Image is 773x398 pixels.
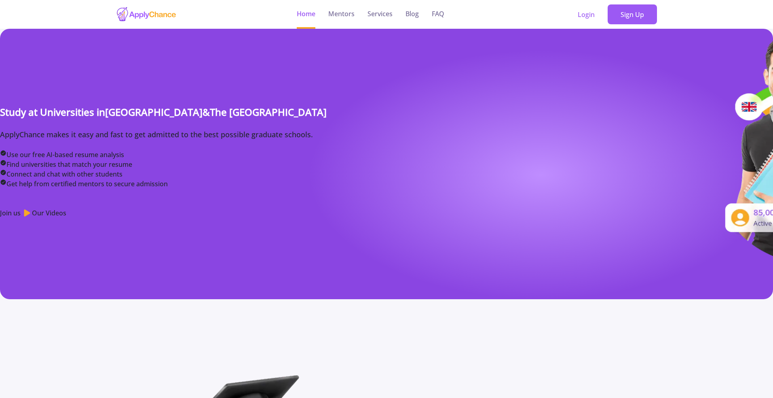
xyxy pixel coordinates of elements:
a: Our Videos [22,208,66,218]
span: Connect and chat with other students [6,169,122,179]
span: Our Videos [32,208,66,218]
a: Sign Up [608,4,657,25]
span: Find universities that match your resume [6,160,132,169]
span: [GEOGRAPHIC_DATA] [105,105,203,119]
span: & [203,105,210,119]
img: applychance logo [116,6,177,22]
span: The [GEOGRAPHIC_DATA] [210,105,327,119]
span: Get help from certified mentors to secure admission [6,179,168,189]
span: Use our free AI-based resume analysis [6,150,124,160]
a: Login [565,4,608,25]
